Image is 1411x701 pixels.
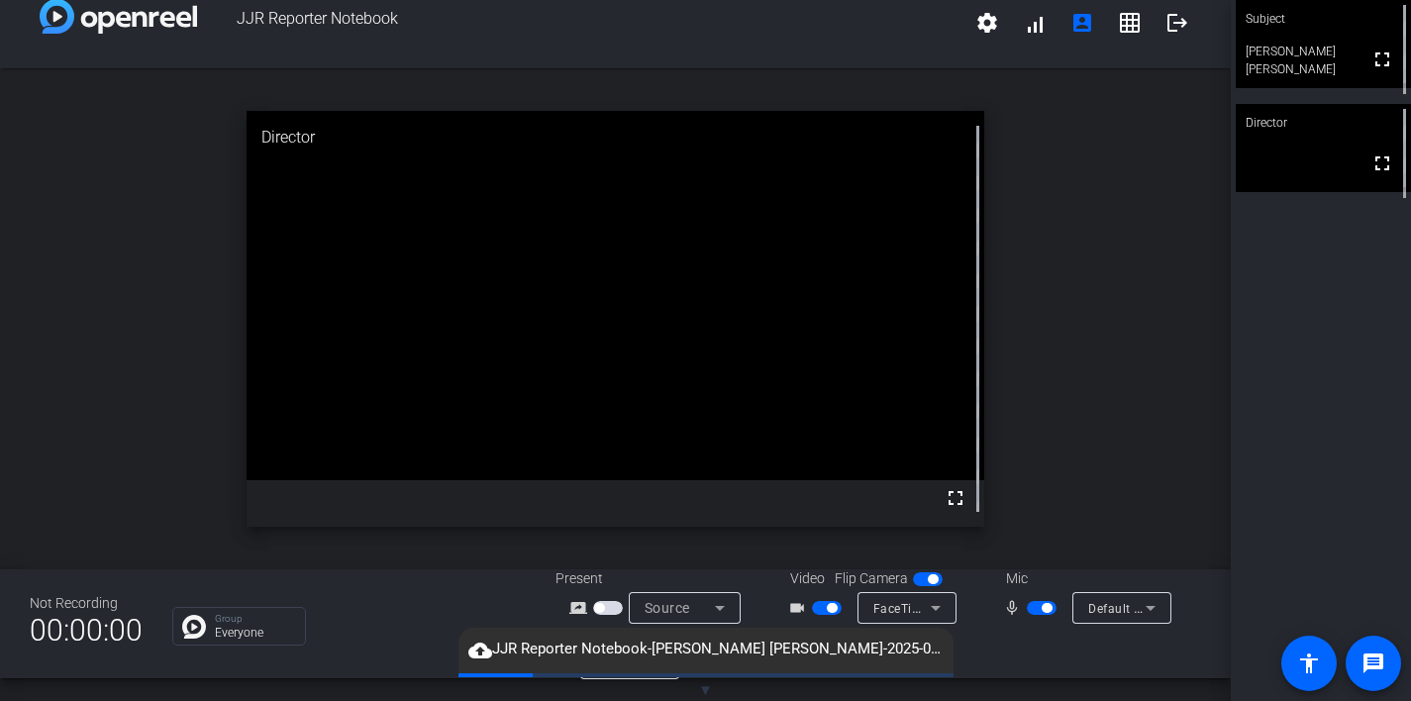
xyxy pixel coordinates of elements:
[458,638,954,661] span: JJR Reporter Notebook-[PERSON_NAME] [PERSON_NAME]-2025-08-12-16-06-52-100-0.webm
[645,600,690,616] span: Source
[30,593,143,614] div: Not Recording
[182,615,206,639] img: Chat Icon
[215,614,295,624] p: Group
[788,596,812,620] mat-icon: videocam_outline
[835,568,908,589] span: Flip Camera
[1070,11,1094,35] mat-icon: account_box
[555,624,674,645] div: Speaker
[569,596,593,620] mat-icon: screen_share_outline
[215,627,295,639] p: Everyone
[790,568,825,589] span: Video
[555,568,754,589] div: Present
[1370,151,1394,175] mat-icon: fullscreen
[468,639,492,662] mat-icon: cloud_upload
[1236,104,1411,142] div: Director
[1165,11,1189,35] mat-icon: logout
[986,568,1184,589] div: Mic
[30,606,143,654] span: 00:00:00
[1361,651,1385,675] mat-icon: message
[698,681,713,699] span: ▼
[1088,600,1339,616] span: Default - MacBook Air Microphone (Built-in)
[873,600,1076,616] span: FaceTime HD Camera (C4E1:9BFB)
[247,111,985,164] div: Director
[944,486,967,510] mat-icon: fullscreen
[975,11,999,35] mat-icon: settings
[1297,651,1321,675] mat-icon: accessibility
[1118,11,1142,35] mat-icon: grid_on
[1003,596,1027,620] mat-icon: mic_none
[1370,48,1394,71] mat-icon: fullscreen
